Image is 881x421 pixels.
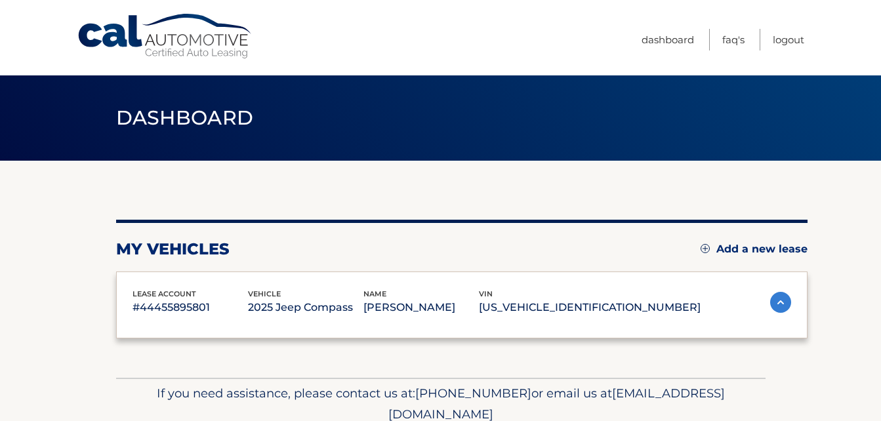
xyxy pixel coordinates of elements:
[363,298,479,317] p: [PERSON_NAME]
[770,292,791,313] img: accordion-active.svg
[116,106,254,130] span: Dashboard
[722,29,745,50] a: FAQ's
[479,289,493,298] span: vin
[248,289,281,298] span: vehicle
[701,243,808,256] a: Add a new lease
[133,289,196,298] span: lease account
[77,13,254,60] a: Cal Automotive
[363,289,386,298] span: name
[415,386,531,401] span: [PHONE_NUMBER]
[248,298,363,317] p: 2025 Jeep Compass
[133,298,248,317] p: #44455895801
[642,29,694,50] a: Dashboard
[701,244,710,253] img: add.svg
[479,298,701,317] p: [US_VEHICLE_IDENTIFICATION_NUMBER]
[116,239,230,259] h2: my vehicles
[773,29,804,50] a: Logout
